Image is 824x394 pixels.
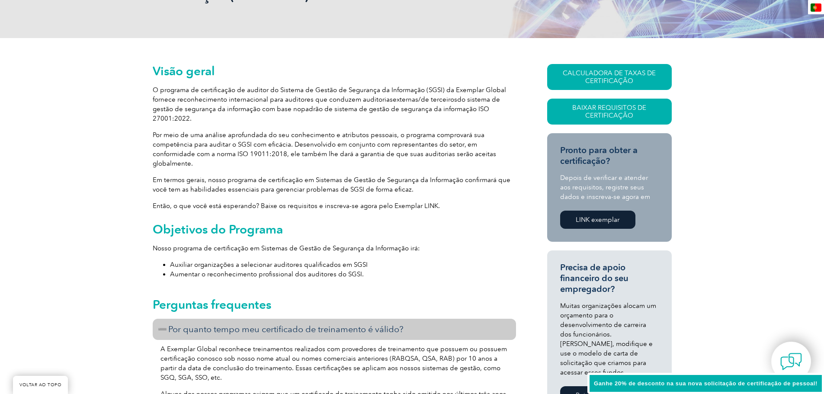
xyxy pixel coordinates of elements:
[153,176,510,193] font: Em termos gerais, nosso programa de certificação em Sistemas de Gestão de Segurança da Informação...
[153,222,283,237] font: Objetivos do Programa
[560,145,638,166] font: Pronto para obter a certificação?
[153,244,420,252] font: Nosso programa de certificação em Sistemas de Gestão de Segurança da Informação irá:
[572,104,646,119] font: Baixar Requisitos de Certificação
[153,202,440,210] font: Então, o que você está esperando? Baixe os requisitos e inscreva-se agora pelo Exemplar LINK.
[168,324,404,334] font: Por quanto tempo meu certificado de treinamento é válido?
[547,64,672,90] a: CALCULADORA DE TAXAS DE CERTIFICAÇÃO
[560,211,635,229] a: LINK exemplar
[13,376,68,394] a: VOLTAR AO TOPO
[170,261,368,269] font: Auxiliar organizações a selecionar auditores qualificados em SGSI
[563,69,656,85] font: CALCULADORA DE TAXAS DE CERTIFICAÇÃO
[780,351,802,372] img: contact-chat.png
[153,64,215,78] font: Visão geral
[393,96,457,103] font: externas/de terceiros
[560,262,628,294] font: Precisa de apoio financeiro do seu empregador?
[594,380,818,387] font: Ganhe 20% de desconto na sua nova solicitação de certificação de pessoal!
[153,131,496,167] font: Por meio de uma análise aprofundada do seu conhecimento e atributos pessoais, o programa comprova...
[547,99,672,125] a: Baixar Requisitos de Certificação
[170,270,364,278] font: Aumentar o reconhecimento profissional dos auditores do SGSI.
[160,345,507,381] font: A Exemplar Global reconhece treinamentos realizados com provedores de treinamento que possuem ou ...
[576,216,619,224] font: LINK exemplar
[811,3,821,12] img: en
[153,105,489,122] font: padrão de sistema de gestão de segurança da informação ISO 27001:2022.
[560,302,656,376] font: Muitas organizações alocam um orçamento para o desenvolvimento de carreira dos funcionários. [PER...
[153,86,506,103] font: O programa de certificação de auditor do Sistema de Gestão de Segurança da Informação (SGSI) da E...
[19,382,61,388] font: VOLTAR AO TOPO
[560,174,650,201] font: Depois de verificar e atender aos requisitos, registre seus dados e inscreva-se agora em
[153,297,271,312] font: Perguntas frequentes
